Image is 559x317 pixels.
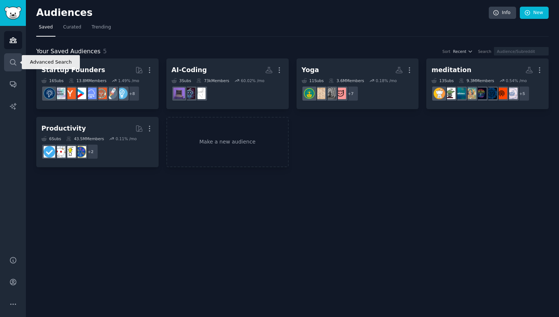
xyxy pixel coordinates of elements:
div: 3 Sub s [172,78,191,83]
img: AdvancedMeditation [465,88,476,99]
div: 60.02 % /mo [241,78,265,83]
img: vibecoding [173,88,185,99]
span: Trending [92,24,111,31]
a: Curated [61,21,84,37]
div: 16 Sub s [41,78,64,83]
a: Startup Founders16Subs13.8MMembers1.49% /mo+8EntrepreneurstartupsEntrepreneurRideAlongSaaSstartup... [36,58,159,109]
img: Astrology_Vedic [314,88,325,99]
img: EntrepreneurRideAlong [95,88,107,99]
img: WellnessPT [335,88,346,99]
div: 73k Members [196,78,229,83]
a: meditation13Subs9.3MMembers0.54% /mo+5DecidingToBeBetterDrJoeDispenzastreamentryspiritualityAdvan... [426,58,549,109]
div: + 2 [83,144,98,159]
img: lifehacks [64,146,76,158]
img: indiehackers [54,88,65,99]
h2: Audiences [36,7,489,19]
div: + 7 [343,86,359,101]
div: 3.6M Members [329,78,364,83]
a: Saved [36,21,55,37]
div: 11 Sub s [302,78,324,83]
div: Yoga [302,65,319,75]
span: Curated [63,24,81,31]
a: Make a new audience [166,117,289,168]
img: TheMindIlluminated [444,88,455,99]
div: Startup Founders [41,65,105,75]
div: 13.8M Members [69,78,106,83]
img: Entrepreneurship [44,88,55,99]
img: Mindfulness [454,88,466,99]
span: Your Saved Audiences [36,47,101,56]
a: Productivity6Subs43.5MMembers0.11% /mo+2LifeProTipslifehacksproductivitygetdisciplined [36,117,159,168]
a: Trending [89,21,114,37]
a: Info [489,7,516,19]
div: 9.3M Members [459,78,494,83]
img: ycombinator [64,88,76,99]
div: 6 Sub s [41,136,61,141]
div: meditation [431,65,471,75]
img: Build_AI_Agents [184,88,195,99]
img: Entrepreneur [116,88,128,99]
div: 0.18 % /mo [376,78,397,83]
img: startups [106,88,117,99]
img: SaaS [85,88,96,99]
img: getdisciplined [44,146,55,158]
div: 43.5M Members [66,136,104,141]
img: Vedic_Astrology_free [324,88,336,99]
span: Recent [453,49,466,54]
img: vedicastrology [304,88,315,99]
div: 1.49 % /mo [118,78,139,83]
img: spirituality [475,88,487,99]
span: Saved [39,24,53,31]
input: Audience/Subreddit [494,47,549,55]
div: 0.11 % /mo [116,136,137,141]
img: Meditation [434,88,445,99]
button: Recent [453,49,473,54]
img: LifeProTips [75,146,86,158]
img: DrJoeDispenza [496,88,507,99]
img: streamentry [485,88,497,99]
img: theVibeCoding [194,88,206,99]
div: AI-Coding [172,65,207,75]
img: GummySearch logo [4,7,21,20]
a: Yoga11Subs3.6MMembers0.18% /mo+7WellnessPTVedic_Astrology_freeAstrology_Vedicvedicastrology [297,58,419,109]
img: DecidingToBeBetter [506,88,518,99]
div: + 5 [514,86,530,101]
a: AI-Coding3Subs73kMembers60.02% /motheVibeCodingBuild_AI_Agentsvibecoding [166,58,289,109]
div: Productivity [41,124,86,133]
img: startup [75,88,86,99]
div: + 8 [124,86,140,101]
a: New [520,7,549,19]
div: 0.54 % /mo [506,78,527,83]
div: Sort [443,49,451,54]
img: productivity [54,146,65,158]
div: Search [478,49,491,54]
span: 5 [103,48,107,55]
div: 13 Sub s [431,78,454,83]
